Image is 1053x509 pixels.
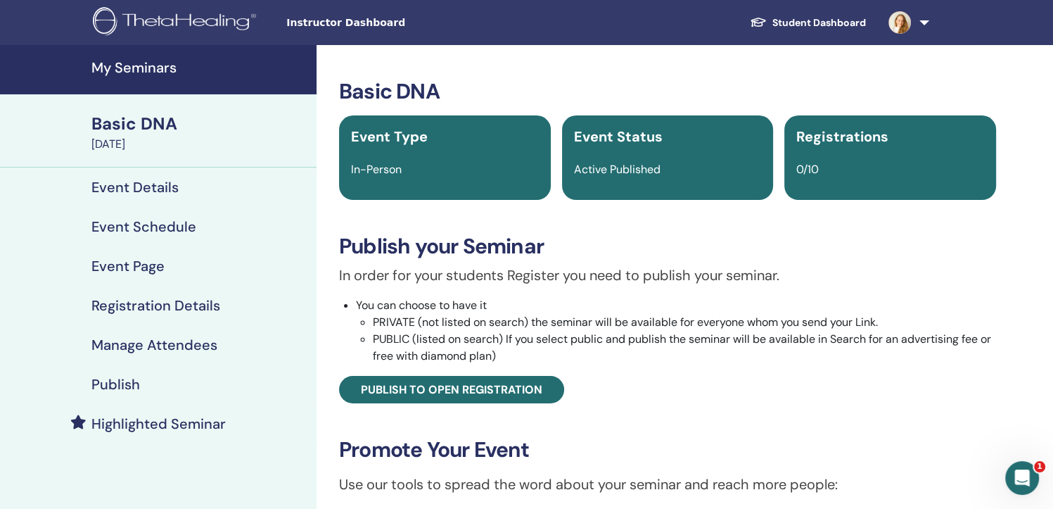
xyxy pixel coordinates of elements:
[91,376,140,393] h4: Publish
[91,136,308,153] div: [DATE]
[339,265,996,286] p: In order for your students Register you need to publish your seminar.
[339,234,996,259] h3: Publish your Seminar
[888,11,911,34] img: default.jpg
[351,162,402,177] span: In-Person
[339,79,996,104] h3: Basic DNA
[796,127,888,146] span: Registrations
[91,258,165,275] h4: Event Page
[83,112,317,153] a: Basic DNA[DATE]
[574,127,663,146] span: Event Status
[339,437,996,463] h3: Promote Your Event
[339,474,996,495] p: Use our tools to spread the word about your seminar and reach more people:
[91,112,308,136] div: Basic DNA
[286,15,497,30] span: Instructor Dashboard
[750,16,767,28] img: graduation-cap-white.svg
[1005,461,1039,495] iframe: Intercom live chat
[91,337,217,353] h4: Manage Attendees
[373,331,996,365] li: PUBLIC (listed on search) If you select public and publish the seminar will be available in Searc...
[356,297,996,365] li: You can choose to have it
[574,162,660,177] span: Active Published
[361,382,542,397] span: Publish to open registration
[1034,461,1045,472] span: 1
[796,162,819,177] span: 0/10
[91,297,220,314] h4: Registration Details
[739,10,877,36] a: Student Dashboard
[91,179,179,196] h4: Event Details
[339,376,564,403] a: Publish to open registration
[351,127,428,146] span: Event Type
[91,218,196,235] h4: Event Schedule
[93,7,261,39] img: logo.png
[91,415,226,432] h4: Highlighted Seminar
[373,314,996,331] li: PRIVATE (not listed on search) the seminar will be available for everyone whom you send your Link.
[91,59,308,76] h4: My Seminars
